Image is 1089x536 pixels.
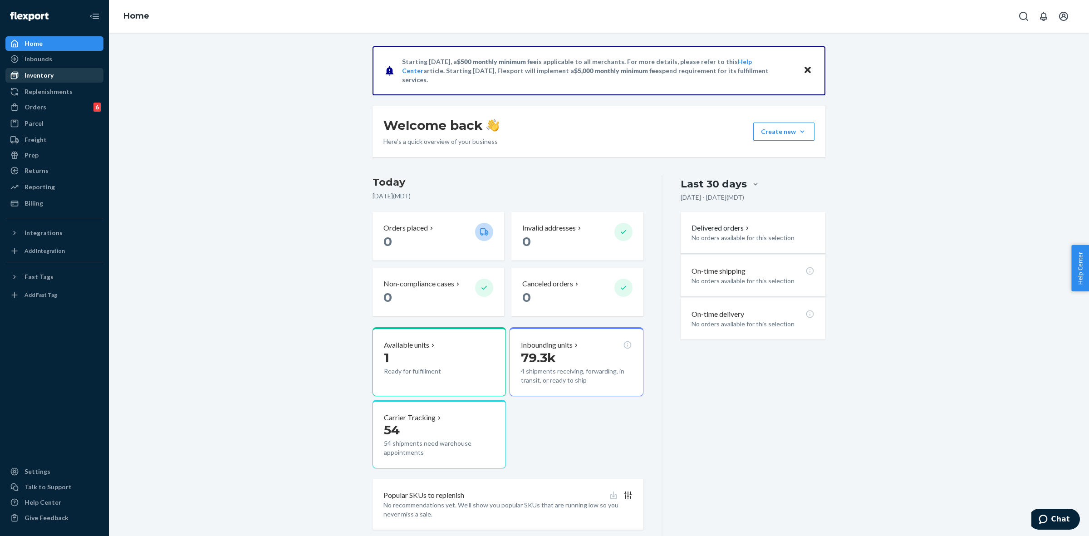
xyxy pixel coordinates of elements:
[5,196,103,211] a: Billing
[1015,7,1033,25] button: Open Search Box
[383,279,454,289] p: Non-compliance cases
[521,350,556,365] span: 79.3k
[5,36,103,51] a: Home
[25,135,47,144] div: Freight
[681,177,747,191] div: Last 30 days
[511,268,643,316] button: Canceled orders 0
[383,137,499,146] p: Here’s a quick overview of your business
[25,166,49,175] div: Returns
[384,413,436,423] p: Carrier Tracking
[383,501,633,519] p: No recommendations yet. We’ll show you popular SKUs that are running low so you never miss a sale.
[692,309,744,320] p: On-time delivery
[25,87,73,96] div: Replenishments
[373,175,643,190] h3: Today
[5,52,103,66] a: Inbounds
[384,340,429,350] p: Available units
[384,422,400,438] span: 54
[25,199,43,208] div: Billing
[681,193,744,202] p: [DATE] - [DATE] ( MDT )
[5,495,103,510] a: Help Center
[25,71,54,80] div: Inventory
[522,290,531,305] span: 0
[753,123,814,141] button: Create new
[25,272,54,281] div: Fast Tags
[25,182,55,192] div: Reporting
[5,288,103,302] a: Add Fast Tag
[5,133,103,147] a: Freight
[5,511,103,525] button: Give Feedback
[373,400,506,469] button: Carrier Tracking5454 shipments need warehouse appointments
[383,490,464,501] p: Popular SKUs to replenish
[5,464,103,479] a: Settings
[5,226,103,240] button: Integrations
[522,223,576,233] p: Invalid addresses
[10,12,49,21] img: Flexport logo
[384,350,389,365] span: 1
[692,276,814,285] p: No orders available for this selection
[521,367,632,385] p: 4 shipments receiving, forwarding, in transit, or ready to ship
[1055,7,1073,25] button: Open account menu
[692,233,814,242] p: No orders available for this selection
[510,327,643,396] button: Inbounding units79.3k4 shipments receiving, forwarding, in transit, or ready to ship
[5,116,103,131] a: Parcel
[373,268,504,316] button: Non-compliance cases 0
[1071,245,1089,291] button: Help Center
[93,103,101,112] div: 6
[25,119,44,128] div: Parcel
[384,367,468,376] p: Ready for fulfillment
[5,68,103,83] a: Inventory
[692,266,746,276] p: On-time shipping
[402,57,795,84] p: Starting [DATE], a is applicable to all merchants. For more details, please refer to this article...
[25,103,46,112] div: Orders
[25,467,50,476] div: Settings
[692,223,751,233] button: Delivered orders
[373,327,506,396] button: Available units1Ready for fulfillment
[457,58,537,65] span: $500 monthly minimum fee
[383,290,392,305] span: 0
[5,148,103,162] a: Prep
[373,192,643,201] p: [DATE] ( MDT )
[5,480,103,494] button: Talk to Support
[522,234,531,249] span: 0
[486,119,499,132] img: hand-wave emoji
[574,67,659,74] span: $5,000 monthly minimum fee
[522,279,573,289] p: Canceled orders
[25,228,63,237] div: Integrations
[5,100,103,114] a: Orders6
[25,151,39,160] div: Prep
[373,212,504,261] button: Orders placed 0
[5,163,103,178] a: Returns
[85,7,103,25] button: Close Navigation
[25,482,72,492] div: Talk to Support
[25,247,65,255] div: Add Integration
[384,439,495,457] p: 54 shipments need warehouse appointments
[25,513,69,522] div: Give Feedback
[116,3,157,30] ol: breadcrumbs
[383,223,428,233] p: Orders placed
[692,320,814,329] p: No orders available for this selection
[5,180,103,194] a: Reporting
[383,234,392,249] span: 0
[25,54,52,64] div: Inbounds
[802,64,814,77] button: Close
[1035,7,1053,25] button: Open notifications
[383,117,499,133] h1: Welcome back
[5,244,103,258] a: Add Integration
[25,39,43,48] div: Home
[1031,509,1080,531] iframe: Opens a widget where you can chat to one of our agents
[5,84,103,99] a: Replenishments
[5,270,103,284] button: Fast Tags
[123,11,149,21] a: Home
[511,212,643,261] button: Invalid addresses 0
[521,340,573,350] p: Inbounding units
[25,498,61,507] div: Help Center
[25,291,57,299] div: Add Fast Tag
